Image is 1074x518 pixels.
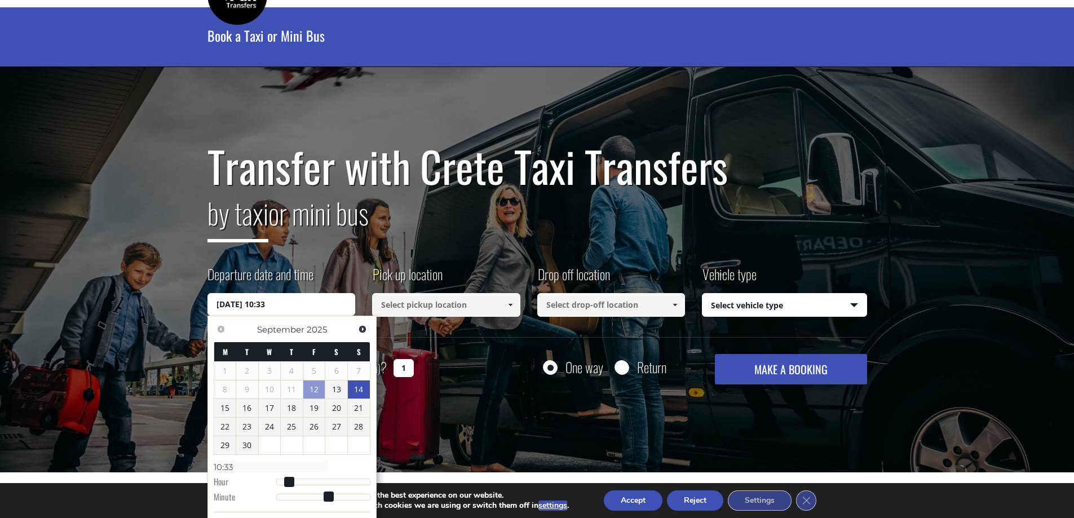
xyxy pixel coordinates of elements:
span: Monday [223,346,228,357]
span: Tuesday [245,346,249,357]
a: 17 [259,399,281,417]
span: Next [358,325,367,334]
a: 13 [325,380,347,399]
span: 4 [281,362,303,380]
a: 12 [303,380,325,399]
p: We are using cookies to give you the best experience on our website. [255,490,569,501]
a: Show All Items [666,293,684,317]
span: 7 [348,362,370,380]
a: 14 [348,380,370,399]
button: Settings [728,490,792,511]
a: 30 [236,436,258,454]
a: 21 [348,399,370,417]
span: by taxi [207,192,268,242]
a: 27 [325,418,347,436]
a: 23 [236,418,258,436]
span: 8 [214,380,236,399]
input: Select drop-off location [537,293,686,317]
a: 19 [303,399,325,417]
span: 3 [259,362,281,380]
h1: Book a Taxi or Mini Bus [207,7,867,64]
input: Select pickup location [372,293,520,317]
span: Thursday [290,346,293,357]
span: Select vehicle type [702,294,867,317]
a: 24 [259,418,281,436]
button: Close GDPR Cookie Banner [796,490,816,511]
button: Reject [667,490,723,511]
a: 18 [281,399,303,417]
label: Pick up location [372,264,443,293]
a: 20 [325,399,347,417]
span: 2025 [307,324,327,335]
span: 6 [325,362,347,380]
label: How many passengers ? [207,354,387,382]
a: 26 [303,418,325,436]
button: MAKE A BOOKING [715,354,867,384]
span: Saturday [334,346,338,357]
dt: Hour [214,476,276,490]
span: 2 [236,362,258,380]
a: 25 [281,418,303,436]
a: 15 [214,399,236,417]
p: You can find out more about which cookies we are using or switch them off in . [255,501,569,511]
dt: Minute [214,491,276,506]
label: Vehicle type [702,264,757,293]
a: Show All Items [501,293,519,317]
label: Drop off location [537,264,610,293]
a: 16 [236,399,258,417]
span: September [257,324,304,335]
span: Sunday [357,346,361,357]
span: 1 [214,362,236,380]
button: settings [538,501,567,511]
span: 5 [303,362,325,380]
button: Accept [604,490,662,511]
h1: Transfer with Crete Taxi Transfers [207,143,867,190]
span: 9 [236,380,258,399]
a: Next [355,322,370,337]
span: 11 [281,380,303,399]
label: One way [565,360,603,374]
span: Previous [216,325,226,334]
label: Return [637,360,666,374]
a: 22 [214,418,236,436]
label: Departure date and time [207,264,313,293]
a: Previous [214,322,229,337]
a: 29 [214,436,236,454]
span: Friday [312,346,316,357]
h2: or mini bus [207,190,867,251]
a: 28 [348,418,370,436]
span: Wednesday [267,346,272,357]
span: 10 [259,380,281,399]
